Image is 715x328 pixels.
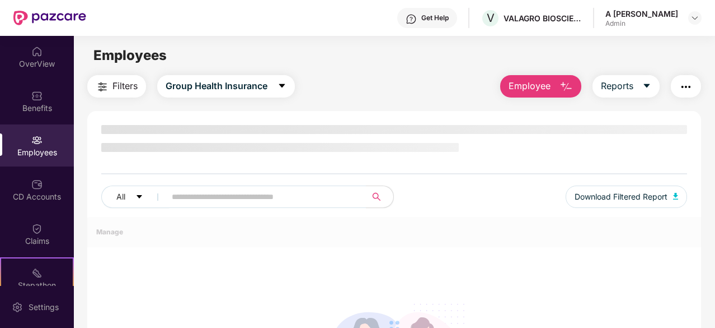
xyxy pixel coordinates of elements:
div: VALAGRO BIOSCIENCES [504,13,582,24]
div: Admin [605,19,678,28]
button: Allcaret-down [101,186,170,208]
img: svg+xml;base64,PHN2ZyB4bWxucz0iaHR0cDovL3d3dy53My5vcmcvMjAwMC9zdmciIHdpZHRoPSIyNCIgaGVpZ2h0PSIyNC... [96,80,109,94]
img: svg+xml;base64,PHN2ZyB4bWxucz0iaHR0cDovL3d3dy53My5vcmcvMjAwMC9zdmciIHdpZHRoPSIyNCIgaGVpZ2h0PSIyNC... [679,80,693,94]
img: New Pazcare Logo [13,11,86,25]
img: svg+xml;base64,PHN2ZyBpZD0iRW1wbG95ZWVzIiB4bWxucz0iaHR0cDovL3d3dy53My5vcmcvMjAwMC9zdmciIHdpZHRoPS... [31,135,43,146]
span: All [116,191,125,203]
img: svg+xml;base64,PHN2ZyB4bWxucz0iaHR0cDovL3d3dy53My5vcmcvMjAwMC9zdmciIHdpZHRoPSIyMSIgaGVpZ2h0PSIyMC... [31,267,43,279]
div: Get Help [421,13,449,22]
img: svg+xml;base64,PHN2ZyBpZD0iQmVuZWZpdHMiIHhtbG5zPSJodHRwOi8vd3d3LnczLm9yZy8yMDAwL3N2ZyIgd2lkdGg9Ij... [31,90,43,101]
img: svg+xml;base64,PHN2ZyBpZD0iRHJvcGRvd24tMzJ4MzIiIHhtbG5zPSJodHRwOi8vd3d3LnczLm9yZy8yMDAwL3N2ZyIgd2... [690,13,699,22]
span: V [487,11,495,25]
img: svg+xml;base64,PHN2ZyBpZD0iQ2xhaW0iIHhtbG5zPSJodHRwOi8vd3d3LnczLm9yZy8yMDAwL3N2ZyIgd2lkdGg9IjIwIi... [31,223,43,234]
span: Group Health Insurance [166,79,267,93]
button: search [366,186,394,208]
img: svg+xml;base64,PHN2ZyBpZD0iSG9tZSIgeG1sbnM9Imh0dHA6Ly93d3cudzMub3JnLzIwMDAvc3ZnIiB3aWR0aD0iMjAiIG... [31,46,43,57]
img: svg+xml;base64,PHN2ZyB4bWxucz0iaHR0cDovL3d3dy53My5vcmcvMjAwMC9zdmciIHhtbG5zOnhsaW5rPSJodHRwOi8vd3... [673,193,679,200]
div: Stepathon [1,280,73,291]
span: search [366,192,388,201]
div: A [PERSON_NAME] [605,8,678,19]
div: Settings [25,302,62,313]
span: caret-down [135,193,143,202]
img: svg+xml;base64,PHN2ZyBpZD0iSGVscC0zMngzMiIgeG1sbnM9Imh0dHA6Ly93d3cudzMub3JnLzIwMDAvc3ZnIiB3aWR0aD... [406,13,417,25]
span: caret-down [277,81,286,91]
img: svg+xml;base64,PHN2ZyBpZD0iQ0RfQWNjb3VudHMiIGRhdGEtbmFtZT0iQ0QgQWNjb3VudHMiIHhtbG5zPSJodHRwOi8vd3... [31,179,43,190]
img: svg+xml;base64,PHN2ZyBpZD0iU2V0dGluZy0yMHgyMCIgeG1sbnM9Imh0dHA6Ly93d3cudzMub3JnLzIwMDAvc3ZnIiB3aW... [12,302,23,313]
span: Employees [93,47,167,63]
img: svg+xml;base64,PHN2ZyB4bWxucz0iaHR0cDovL3d3dy53My5vcmcvMjAwMC9zdmciIHhtbG5zOnhsaW5rPSJodHRwOi8vd3... [559,80,573,94]
span: Download Filtered Report [575,191,667,203]
span: Reports [601,79,633,93]
span: caret-down [642,81,651,91]
span: Filters [112,79,138,93]
button: Group Health Insurancecaret-down [157,75,295,98]
button: Download Filtered Report [566,186,688,208]
button: Employee [500,75,581,98]
button: Filters [87,75,146,98]
span: Employee [509,79,551,93]
button: Reportscaret-down [592,75,660,98]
